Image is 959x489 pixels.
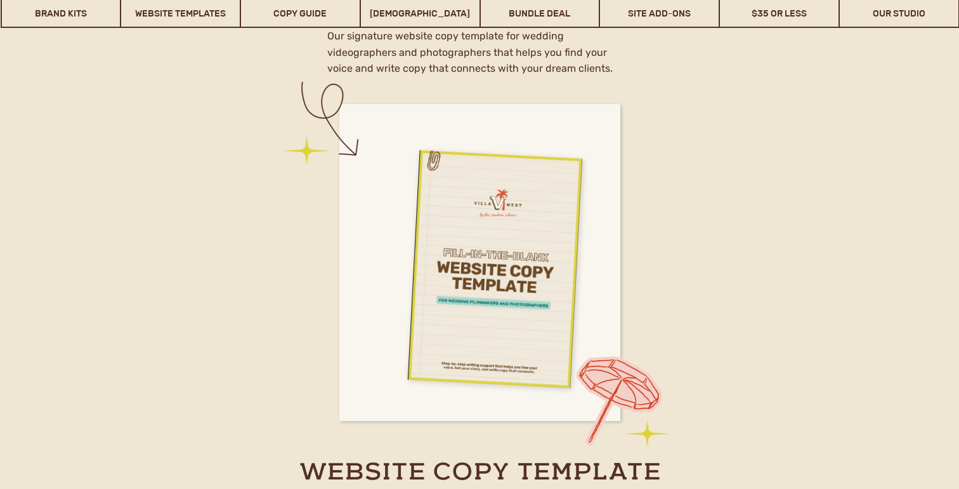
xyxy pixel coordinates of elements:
h2: Designed to [177,115,492,160]
h2: stand out [166,156,503,217]
a: website copy template [270,459,690,486]
h2: Built to perform [177,88,492,116]
h2: Our signature website copy template for wedding videographers and photographers that helps you fi... [327,28,632,81]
